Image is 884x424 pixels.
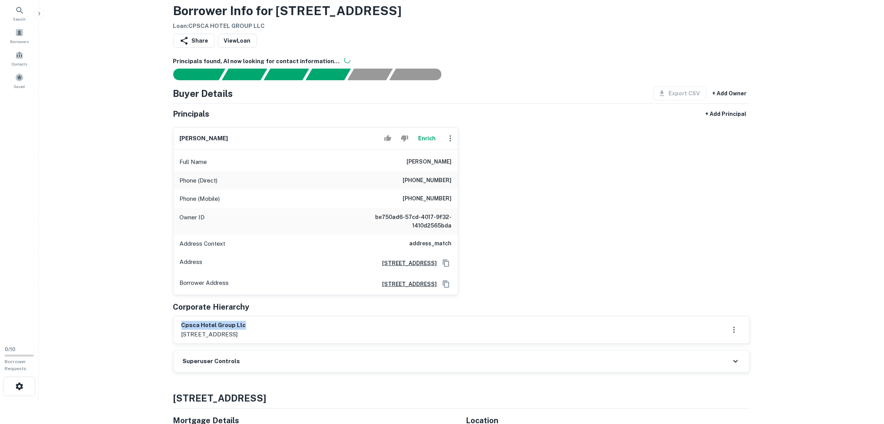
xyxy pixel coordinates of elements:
[415,131,439,146] button: Enrich
[173,391,750,405] h4: [STREET_ADDRESS]
[12,61,27,67] span: Contacts
[180,239,226,248] p: Address Context
[440,257,452,269] button: Copy Address
[218,34,257,48] a: ViewLoan
[14,83,25,90] span: Saved
[180,157,207,167] p: Full Name
[181,330,246,339] p: [STREET_ADDRESS]
[173,57,750,66] h6: Principals found, AI now looking for contact information...
[410,239,452,248] h6: address_match
[173,301,250,313] h5: Corporate Hierarchy
[2,25,36,46] a: Borrowers
[398,131,411,146] button: Reject
[180,194,220,203] p: Phone (Mobile)
[5,359,26,371] span: Borrower Requests
[180,213,205,230] p: Owner ID
[403,176,452,185] h6: [PHONE_NUMBER]
[710,86,750,100] button: + Add Owner
[164,69,222,80] div: Sending borrower request to AI...
[440,278,452,290] button: Copy Address
[180,134,228,143] h6: [PERSON_NAME]
[183,357,240,366] h6: Superuser Controls
[347,69,393,80] div: Principals found, still searching for contact information. This may take time...
[703,107,750,121] button: + Add Principal
[264,69,309,80] div: Documents found, AI parsing details...
[5,346,16,352] span: 0 / 10
[173,34,215,48] button: Share
[180,278,229,290] p: Borrower Address
[845,362,884,399] iframe: Chat Widget
[181,321,246,330] h6: cpsca hotel group llc
[407,157,452,167] h6: [PERSON_NAME]
[180,176,218,185] p: Phone (Direct)
[2,70,36,91] a: Saved
[173,22,402,31] h6: Loan : CPSCA HOTEL GROUP LLC
[381,131,395,146] button: Accept
[13,16,26,22] span: Search
[222,69,267,80] div: Your request is received and processing...
[2,48,36,69] a: Contacts
[173,108,210,120] h5: Principals
[180,257,203,269] p: Address
[305,69,351,80] div: Principals found, AI now looking for contact information...
[2,3,36,24] a: Search
[173,2,402,20] h3: Borrower Info for [STREET_ADDRESS]
[376,280,437,288] a: [STREET_ADDRESS]
[173,86,233,100] h4: Buyer Details
[10,38,29,45] span: Borrowers
[359,213,452,230] h6: be750ad6-57cd-4017-9f32-1410d2565bda
[376,259,437,267] a: [STREET_ADDRESS]
[403,194,452,203] h6: [PHONE_NUMBER]
[389,69,451,80] div: AI fulfillment process complete.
